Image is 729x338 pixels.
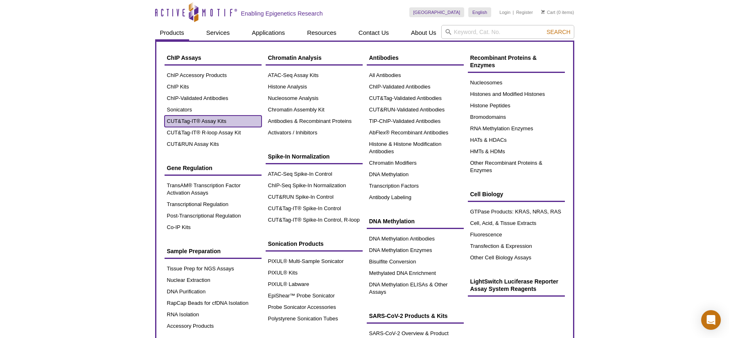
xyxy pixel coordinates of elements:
[165,104,262,116] a: Sonicators
[367,180,464,192] a: Transcription Factors
[268,153,330,160] span: Spike-In Normalization
[367,93,464,104] a: CUT&Tag-Validated Antibodies
[201,25,235,41] a: Services
[266,81,363,93] a: Histone Analysis
[406,25,441,41] a: About Us
[468,240,565,252] a: Transfection & Expression
[513,7,514,17] li: |
[367,127,464,138] a: AbFlex® Recombinant Antibodies
[541,9,555,15] a: Cart
[367,169,464,180] a: DNA Methylation
[302,25,341,41] a: Resources
[266,302,363,313] a: Probe Sonicator Accessories
[367,81,464,93] a: ChIP-Validated Antibodies
[266,180,363,191] a: ChIP-Seq Spike-In Normalization
[470,54,537,68] span: Recombinant Proteins & Enzymes
[165,274,262,286] a: Nuclear Extraction
[541,10,545,14] img: Your Cart
[468,100,565,111] a: Histone Peptides
[266,267,363,279] a: PIXUL® Kits
[367,308,464,324] a: SARS-CoV-2 Products & Kits
[165,309,262,320] a: RNA Isolation
[468,7,491,17] a: English
[409,7,465,17] a: [GEOGRAPHIC_DATA]
[165,180,262,199] a: TransAM® Transcription Factor Activation Assays
[266,279,363,290] a: PIXUL® Labware
[266,149,363,164] a: Spike-In Normalization
[441,25,574,39] input: Keyword, Cat. No.
[369,218,415,225] span: DNA Methylation
[266,168,363,180] a: ATAC-Seq Spike-In Control
[165,286,262,297] a: DNA Purification
[468,274,565,297] a: LightSwitch Luciferase Reporter Assay System Reagents
[266,236,363,252] a: Sonication Products
[165,70,262,81] a: ChIP Accessory Products
[468,218,565,229] a: Cell, Acid, & Tissue Extracts
[468,77,565,88] a: Nucleosomes
[367,138,464,157] a: Histone & Histone Modification Antibodies
[268,240,324,247] span: Sonication Products
[367,70,464,81] a: All Antibodies
[165,320,262,332] a: Accessory Products
[369,313,448,319] span: SARS-CoV-2 Products & Kits
[468,229,565,240] a: Fluorescence
[266,290,363,302] a: EpiShear™ Probe Sonicator
[701,310,721,330] div: Open Intercom Messenger
[165,50,262,66] a: ChIP Assays
[165,297,262,309] a: RapCap Beads for cfDNA Isolation
[266,104,363,116] a: Chromatin Assembly Kit
[470,191,503,197] span: Cell Biology
[165,263,262,274] a: Tissue Prep for NGS Assays
[367,279,464,298] a: DNA Methylation ELISAs & Other Assays
[165,116,262,127] a: CUT&Tag-IT® Assay Kits
[367,256,464,268] a: Bisulfite Conversion
[165,93,262,104] a: ChIP-Validated Antibodies
[367,116,464,127] a: TIP-ChIP-Validated Antibodies
[354,25,394,41] a: Contact Us
[167,54,201,61] span: ChIP Assays
[247,25,290,41] a: Applications
[367,213,464,229] a: DNA Methylation
[167,248,221,254] span: Sample Preparation
[468,186,565,202] a: Cell Biology
[266,70,363,81] a: ATAC-Seq Assay Kits
[266,127,363,138] a: Activators / Inhibitors
[167,165,212,171] span: Gene Regulation
[266,256,363,267] a: PIXUL® Multi-Sample Sonicator
[516,9,533,15] a: Register
[367,233,464,245] a: DNA Methylation Antibodies
[367,157,464,169] a: Chromatin Modifiers
[165,243,262,259] a: Sample Preparation
[468,123,565,134] a: RNA Methylation Enzymes
[468,146,565,157] a: HMTs & HDMs
[468,134,565,146] a: HATs & HDACs
[165,210,262,222] a: Post-Transcriptional Regulation
[367,50,464,66] a: Antibodies
[367,268,464,279] a: Methylated DNA Enrichment
[468,111,565,123] a: Bromodomains
[165,81,262,93] a: ChIP Kits
[266,214,363,226] a: CUT&Tag-IT® Spike-In Control, R-loop
[499,9,510,15] a: Login
[266,93,363,104] a: Nucleosome Analysis
[266,116,363,127] a: Antibodies & Recombinant Proteins
[367,104,464,116] a: CUT&RUN-Validated Antibodies
[468,88,565,100] a: Histones and Modified Histones
[369,54,399,61] span: Antibodies
[165,160,262,176] a: Gene Regulation
[266,191,363,203] a: CUT&RUN Spike-In Control
[367,245,464,256] a: DNA Methylation Enzymes
[544,28,573,36] button: Search
[268,54,322,61] span: Chromatin Analysis
[165,222,262,233] a: Co-IP Kits
[367,192,464,203] a: Antibody Labeling
[266,313,363,324] a: Polystyrene Sonication Tubes
[468,157,565,176] a: Other Recombinant Proteins & Enzymes
[241,10,323,17] h2: Enabling Epigenetics Research
[541,7,574,17] li: (0 items)
[165,127,262,138] a: CUT&Tag-IT® R-loop Assay Kit
[546,29,570,35] span: Search
[165,199,262,210] a: Transcriptional Regulation
[470,278,558,292] span: LightSwitch Luciferase Reporter Assay System Reagents
[155,25,189,41] a: Products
